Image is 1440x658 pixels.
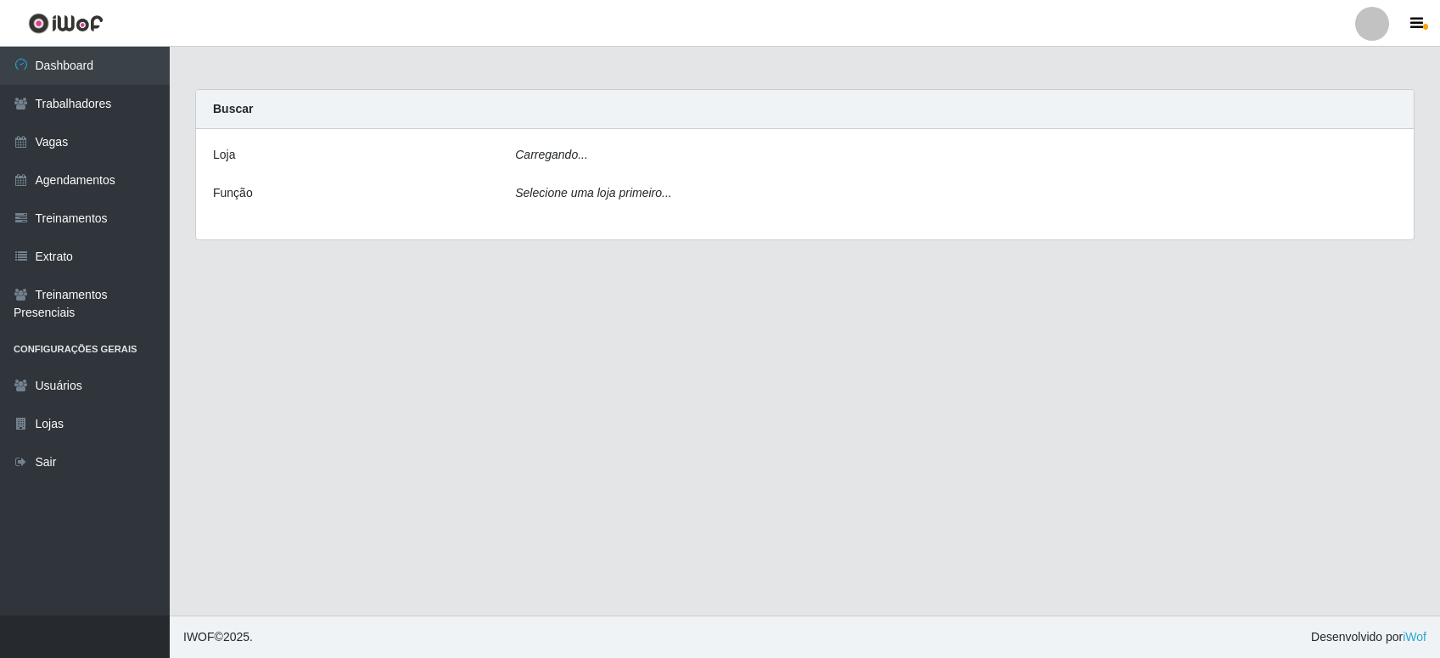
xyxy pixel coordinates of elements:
[183,628,253,646] span: © 2025 .
[1311,628,1426,646] span: Desenvolvido por
[183,630,215,644] span: IWOF
[28,13,104,34] img: CoreUI Logo
[213,146,235,164] label: Loja
[1403,630,1426,644] a: iWof
[213,102,253,115] strong: Buscar
[515,186,671,200] i: Selecione uma loja primeiro...
[213,184,253,202] label: Função
[515,148,588,161] i: Carregando...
